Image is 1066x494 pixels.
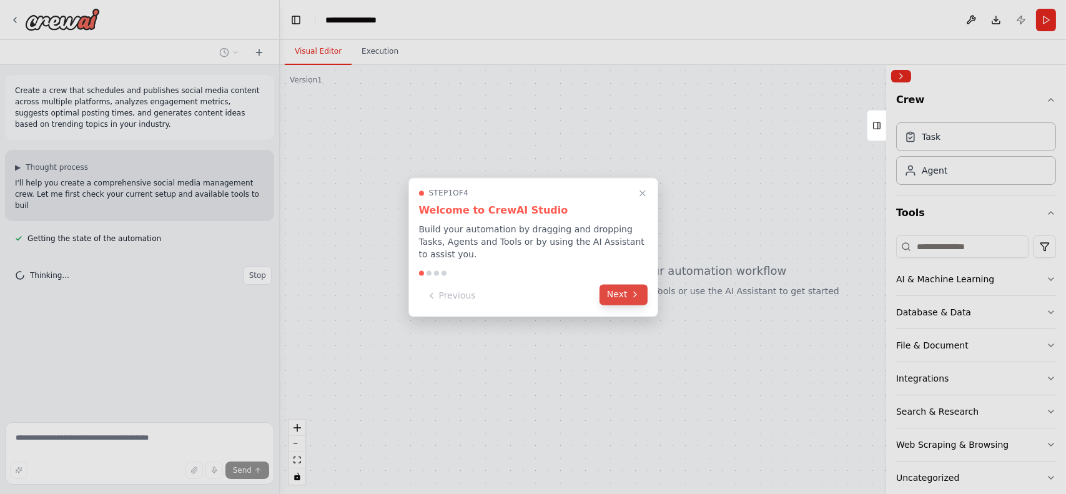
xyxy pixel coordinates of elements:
button: Previous [419,285,483,306]
button: Hide left sidebar [287,11,305,29]
h3: Welcome to CrewAI Studio [419,203,648,218]
span: Step 1 of 4 [429,188,469,198]
button: Next [600,284,648,305]
button: Close walkthrough [635,185,650,200]
p: Build your automation by dragging and dropping Tasks, Agents and Tools or by using the AI Assista... [419,223,648,260]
